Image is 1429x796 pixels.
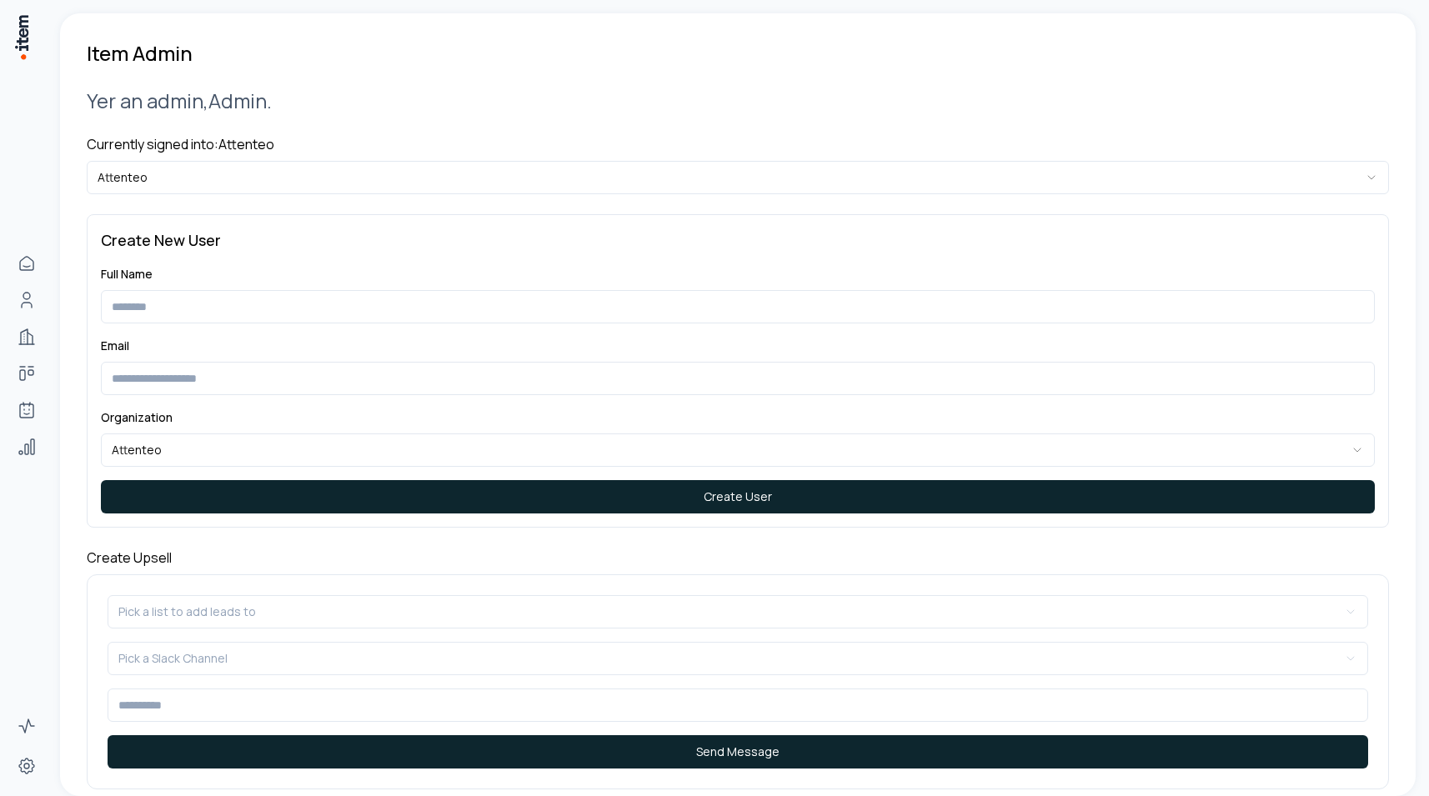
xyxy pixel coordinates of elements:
a: Settings [10,749,43,783]
button: Send Message [108,735,1368,768]
label: Organization [101,409,173,425]
h1: Item Admin [87,40,193,67]
h4: Currently signed into: Attenteo [87,134,1389,154]
a: Analytics [10,430,43,463]
a: Activity [10,709,43,743]
label: Email [101,338,129,353]
h3: Create New User [101,228,1375,252]
h2: Yer an admin, Admin . [87,87,1389,114]
button: Create User [101,480,1375,513]
h4: Create Upsell [87,548,1389,568]
label: Full Name [101,266,153,282]
a: Agents [10,393,43,427]
a: People [10,283,43,317]
a: Home [10,247,43,280]
img: Item Brain Logo [13,13,30,61]
a: Companies [10,320,43,353]
a: Deals [10,357,43,390]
